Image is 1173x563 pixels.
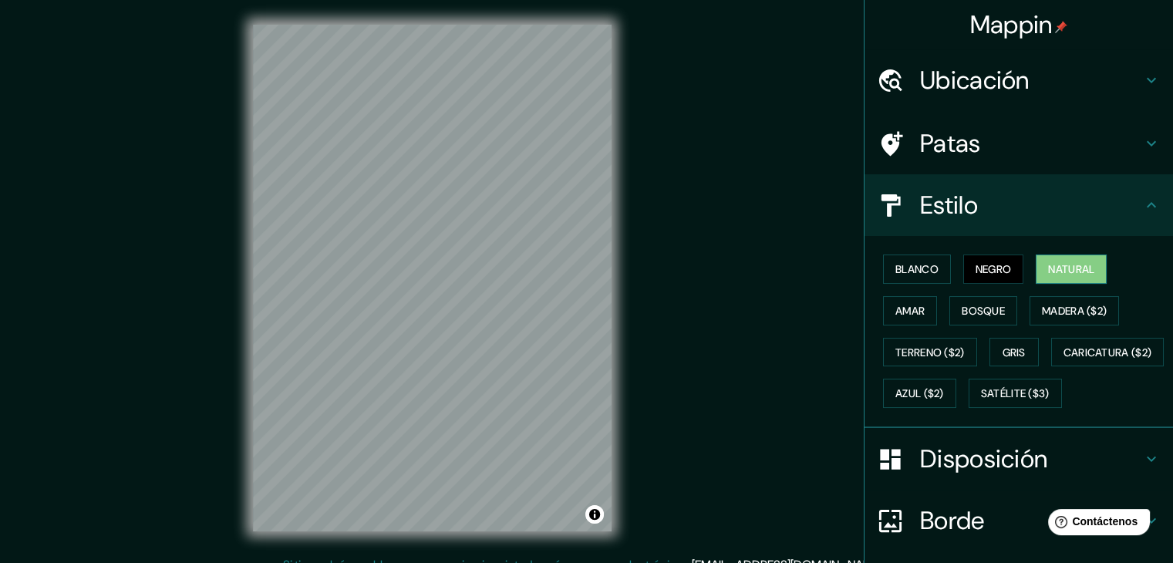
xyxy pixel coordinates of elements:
img: pin-icon.png [1055,21,1067,33]
font: Caricatura ($2) [1063,346,1152,359]
font: Disposición [920,443,1047,475]
font: Bosque [962,304,1005,318]
div: Patas [865,113,1173,174]
button: Amar [883,296,937,325]
button: Bosque [949,296,1017,325]
button: Gris [989,338,1039,367]
button: Negro [963,255,1024,284]
font: Borde [920,504,985,537]
font: Terreno ($2) [895,346,965,359]
button: Azul ($2) [883,379,956,408]
font: Madera ($2) [1042,304,1107,318]
font: Negro [976,262,1012,276]
font: Estilo [920,189,978,221]
button: Activar o desactivar atribución [585,505,604,524]
font: Patas [920,127,981,160]
div: Disposición [865,428,1173,490]
font: Satélite ($3) [981,387,1050,401]
button: Madera ($2) [1030,296,1119,325]
canvas: Mapa [253,25,612,531]
div: Ubicación [865,49,1173,111]
font: Azul ($2) [895,387,944,401]
div: Borde [865,490,1173,551]
button: Caricatura ($2) [1051,338,1165,367]
font: Amar [895,304,925,318]
font: Ubicación [920,64,1030,96]
button: Satélite ($3) [969,379,1062,408]
font: Mappin [970,8,1053,41]
div: Estilo [865,174,1173,236]
font: Gris [1003,346,1026,359]
button: Blanco [883,255,951,284]
iframe: Lanzador de widgets de ayuda [1036,503,1156,546]
font: Blanco [895,262,939,276]
font: Natural [1048,262,1094,276]
button: Natural [1036,255,1107,284]
button: Terreno ($2) [883,338,977,367]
